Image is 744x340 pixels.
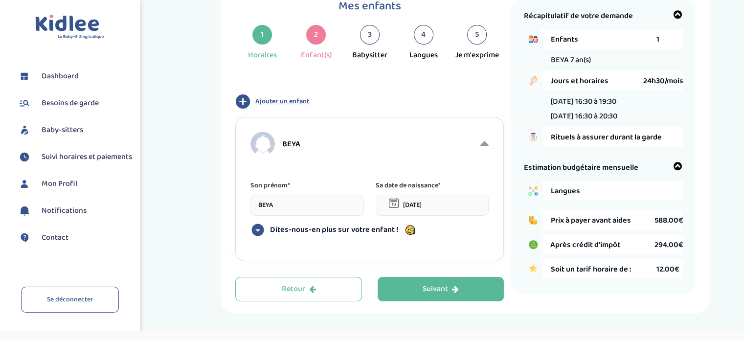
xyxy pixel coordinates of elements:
span: Mon Profil [42,178,77,190]
img: babysitters.svg [17,123,32,137]
img: logo.svg [35,15,104,40]
span: Estimation budgétaire mensuelle [523,161,638,174]
a: Baby-sitters [17,123,132,137]
span: Récapitulatif de votre demande [523,10,632,22]
img: child.png [250,132,275,156]
span: Ajouter un enfant [255,96,309,107]
div: Langues [409,49,438,61]
span: Jours et horaires [550,75,643,87]
img: credit_impot.PNG [523,235,543,254]
button: Ajouter un enfant [235,94,504,109]
img: emoji_with_glasses.png [403,224,418,236]
img: activities.png [523,181,543,201]
a: Besoins de garde [17,96,132,111]
img: hand_clock.png [523,71,543,91]
span: Contact [42,232,68,244]
div: Retour [282,284,316,295]
img: contact.svg [17,230,32,245]
span: 294.00€ [654,239,683,251]
span: Après crédit d’impôt [550,239,654,251]
div: 2 [306,25,326,45]
img: suivihoraire.svg [17,150,32,164]
a: Dashboard [17,69,132,84]
span: Baby-sitters [42,124,83,136]
span: Besoins de garde [42,97,99,109]
a: Mon Profil [17,177,132,191]
a: Contact [17,230,132,245]
img: besoin.svg [17,96,32,111]
span: Prix à payer avant aides [550,214,654,227]
p: Sa date de naissance* [376,180,489,191]
img: hand_to_do_list.png [523,127,543,147]
input: Sélectionnez une date [376,195,489,216]
input: Prénom de votre enfant [250,195,364,216]
img: boy_girl.png [523,29,543,49]
span: Dites-nous-en plus sur votre enfant ! [270,225,398,235]
img: coins.png [523,210,543,230]
p: Son prénom* [250,180,364,191]
button: Suivant [378,277,504,301]
span: BEYA [282,138,300,150]
div: Je m'exprime [455,49,499,61]
span: Notifications [42,205,87,217]
img: profil.svg [17,177,32,191]
img: notification.svg [17,204,32,218]
span: 588.00€ [654,214,683,227]
div: Horaires [248,49,277,61]
div: 3 [360,25,380,45]
span: BEYA 7 an(s) [550,54,590,66]
span: Rituels à assurer durant la garde [550,131,683,143]
span: 24h30/mois [643,75,683,87]
span: Enfants [550,33,656,45]
a: Se déconnecter [21,287,119,313]
span: 1 [656,33,659,45]
i: Afficher moins [480,136,489,151]
div: 5 [467,25,487,45]
a: Suivi horaires et paiements [17,150,132,164]
span: Langues [550,185,656,197]
div: Suivant [423,284,459,295]
a: Notifications [17,204,132,218]
span: Suivi horaires et paiements [42,151,132,163]
button: Retour [235,277,362,301]
img: dashboard.svg [17,69,32,84]
span: Soit un tarif horaire de : [550,263,656,275]
div: Enfant(s) [301,49,332,61]
div: 1 [252,25,272,45]
div: Babysitter [352,49,387,61]
div: 4 [414,25,433,45]
span: 12.00€ [656,263,679,275]
span: Dashboard [42,70,79,82]
img: star.png [523,259,543,279]
li: [DATE] 16:30 à 19:30 [550,95,617,108]
li: [DATE] 16:30 à 20:30 [550,110,617,122]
